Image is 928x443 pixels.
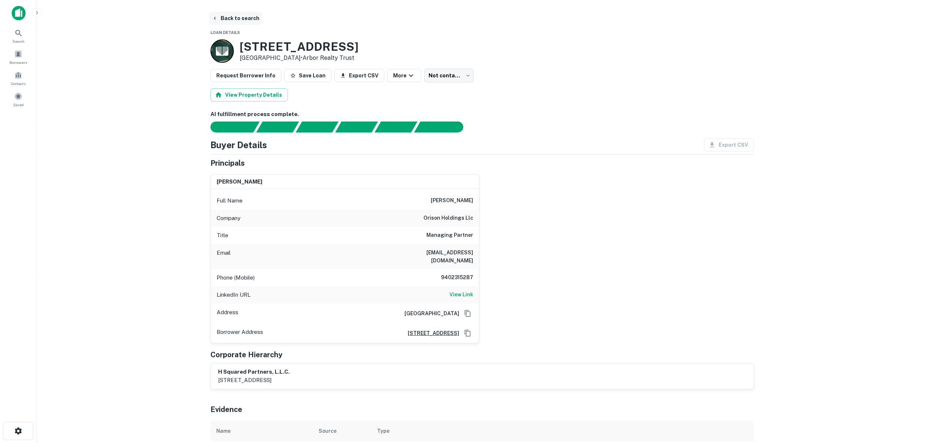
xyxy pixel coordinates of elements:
[296,122,338,132] div: Documents found, AI parsing details...
[2,47,34,67] a: Borrowers
[210,69,281,82] button: Request Borrower Info
[335,122,378,132] div: Principals found, AI now looking for contact information...
[313,421,371,441] th: Source
[12,38,24,44] span: Search
[2,26,34,46] a: Search
[462,308,473,319] button: Copy Address
[449,290,473,299] a: View Link
[11,81,26,86] span: Contacts
[210,30,240,35] span: Loan Details
[210,158,245,169] h5: Principals
[319,427,336,435] div: Source
[414,122,472,132] div: AI fulfillment process complete.
[371,421,709,441] th: Type
[334,69,384,82] button: Export CSV
[374,122,417,132] div: Principals found, still searching for contact information. This may take time...
[284,69,331,82] button: Save Loan
[217,249,231,265] p: Email
[240,40,358,54] h3: [STREET_ADDRESS]
[217,196,243,205] p: Full Name
[256,122,299,132] div: Your request is received and processing...
[891,385,928,420] iframe: Chat Widget
[217,308,238,319] p: Address
[210,404,242,415] h5: Evidence
[218,368,290,376] h6: h squared partners, l.l.c.
[217,290,251,299] p: LinkedIn URL
[217,328,263,339] p: Borrower Address
[217,231,228,240] p: Title
[9,59,27,65] span: Borrowers
[387,69,421,82] button: More
[385,249,473,265] h6: [EMAIL_ADDRESS][DOMAIN_NAME]
[402,329,459,337] a: [STREET_ADDRESS]
[240,54,358,62] p: [GEOGRAPHIC_DATA] •
[377,427,389,435] div: Type
[399,309,459,317] h6: [GEOGRAPHIC_DATA]
[2,89,34,109] a: Saved
[216,427,231,435] div: Name
[13,102,24,108] span: Saved
[431,196,473,205] h6: [PERSON_NAME]
[2,68,34,88] a: Contacts
[210,349,282,360] h5: Corporate Hierarchy
[217,178,262,186] h6: [PERSON_NAME]
[303,54,354,61] a: Arbor Realty Trust
[209,12,262,25] button: Back to search
[426,231,473,240] h6: Managing Partner
[429,273,473,282] h6: 9402315287
[217,214,240,223] p: Company
[210,421,313,441] th: Name
[210,110,754,119] h6: AI fulfillment process complete.
[202,122,256,132] div: Sending borrower request to AI...
[210,88,288,101] button: View Property Details
[462,328,473,339] button: Copy Address
[210,138,267,151] h4: Buyer Details
[424,69,473,82] div: Not contacted
[218,376,290,385] p: [STREET_ADDRESS]
[423,214,473,223] h6: orison holdings llc
[217,273,255,282] p: Phone (Mobile)
[12,6,26,20] img: capitalize-icon.png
